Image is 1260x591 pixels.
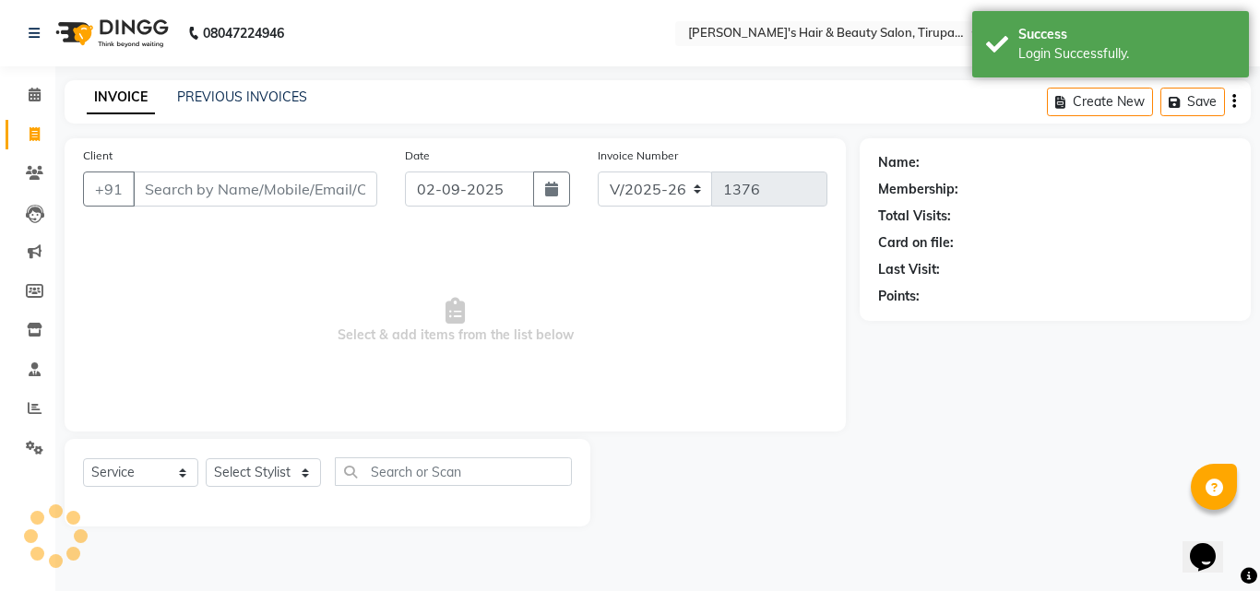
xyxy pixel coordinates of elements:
[47,7,173,59] img: logo
[878,233,954,253] div: Card on file:
[335,457,572,486] input: Search or Scan
[878,207,951,226] div: Total Visits:
[203,7,284,59] b: 08047224946
[878,180,958,199] div: Membership:
[1047,88,1153,116] button: Create New
[177,89,307,105] a: PREVIOUS INVOICES
[133,171,377,207] input: Search by Name/Mobile/Email/Code
[1018,25,1235,44] div: Success
[83,229,827,413] span: Select & add items from the list below
[83,148,113,164] label: Client
[598,148,678,164] label: Invoice Number
[1183,517,1242,573] iframe: chat widget
[1018,44,1235,64] div: Login Successfully.
[878,287,920,306] div: Points:
[405,148,430,164] label: Date
[87,81,155,114] a: INVOICE
[83,171,135,207] button: +91
[1160,88,1225,116] button: Save
[878,260,940,279] div: Last Visit:
[878,153,920,172] div: Name:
